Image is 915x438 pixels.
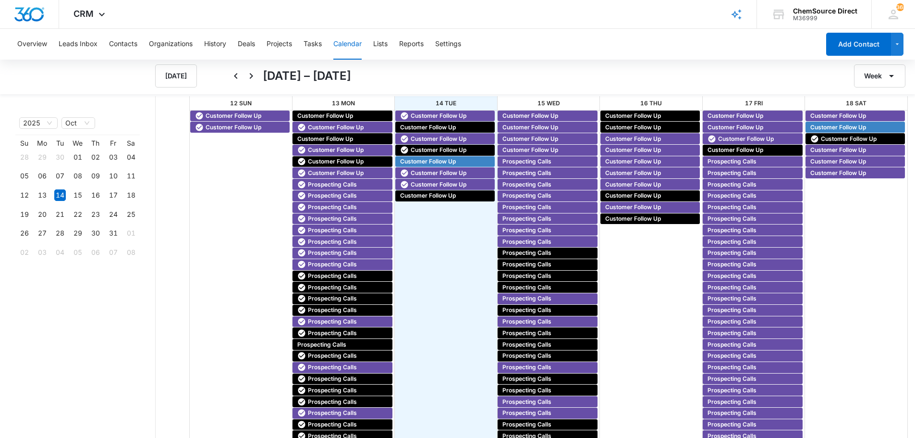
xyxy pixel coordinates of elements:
span: Prospecting Calls [708,169,756,177]
td: 2025-11-07 [104,243,122,262]
td: 2025-11-01 [122,224,140,243]
div: notifications count [896,3,904,11]
div: Prospecting Calls [705,180,800,189]
span: Prospecting Calls [708,294,756,303]
div: Customer Follow Up [603,203,697,212]
span: Prospecting Calls [308,272,357,280]
span: Prospecting Calls [308,294,357,303]
span: Customer Follow Up [605,169,661,177]
td: 2025-09-30 [51,148,69,167]
span: Customer Follow Up [297,112,353,120]
div: Prospecting Calls [295,317,390,326]
div: 07 [54,170,66,182]
div: 19 [19,209,30,220]
span: Prospecting Calls [708,238,756,246]
button: Add Contact [826,33,891,56]
td: 2025-10-16 [86,186,104,205]
div: Prospecting Calls [705,169,800,177]
div: 22 [72,209,84,220]
span: Customer Follow Up [308,123,364,132]
span: Prospecting Calls [308,226,357,235]
div: Customer Follow Up [500,146,595,154]
span: Customer Follow Up [810,169,866,177]
div: Prospecting Calls [295,203,390,212]
span: 18 Sat [846,100,866,107]
td: 2025-11-05 [69,243,86,262]
div: account id [793,15,857,22]
div: 11 [125,170,137,182]
div: 15 [72,189,84,201]
div: Customer Follow Up [295,123,390,132]
button: Back [228,68,244,84]
div: 29 [72,227,84,239]
span: Customer Follow Up [502,123,558,132]
div: Prospecting Calls [500,157,595,166]
div: Customer Follow Up [398,135,492,143]
div: 31 [108,227,119,239]
span: Customer Follow Up [821,135,877,143]
span: Customer Follow Up [708,146,763,154]
span: Prospecting Calls [502,226,551,235]
span: Customer Follow Up [206,123,261,132]
td: 2025-10-11 [122,167,140,186]
div: Prospecting Calls [705,294,800,303]
div: Prospecting Calls [500,238,595,246]
div: 01 [125,227,137,239]
div: Customer Follow Up [808,169,903,177]
div: Customer Follow Up [193,112,287,120]
div: 03 [108,151,119,163]
span: Customer Follow Up [400,191,456,200]
span: Prospecting Calls [708,214,756,223]
div: 16 [90,189,101,201]
div: Prospecting Calls [500,294,595,303]
div: Customer Follow Up [295,112,390,120]
div: Customer Follow Up [808,157,903,166]
span: Customer Follow Up [411,180,466,189]
div: Prospecting Calls [500,214,595,223]
span: Prospecting Calls [502,157,551,166]
span: 2025 [23,118,54,128]
div: 08 [125,247,137,258]
th: We [69,139,86,148]
div: Prospecting Calls [705,157,800,166]
td: 2025-11-03 [33,243,51,262]
div: Customer Follow Up [295,135,390,143]
span: Customer Follow Up [206,112,261,120]
div: Prospecting Calls [500,226,595,235]
div: Customer Follow Up [603,180,697,189]
div: Customer Follow Up [705,146,800,154]
span: Prospecting Calls [502,283,551,292]
span: Prospecting Calls [502,329,551,338]
div: Prospecting Calls [500,203,595,212]
div: Customer Follow Up [295,169,390,177]
div: Customer Follow Up [603,123,697,132]
span: Prospecting Calls [502,214,551,223]
div: Prospecting Calls [500,317,595,326]
span: Customer Follow Up [411,135,466,143]
div: 03 [37,247,48,258]
div: Customer Follow Up [295,146,390,154]
div: 01 [72,151,84,163]
div: Customer Follow Up [808,123,903,132]
button: Reports [399,29,424,60]
div: Customer Follow Up [398,180,492,189]
div: Prospecting Calls [500,191,595,200]
div: 09 [90,170,101,182]
div: Prospecting Calls [705,238,800,246]
span: Prospecting Calls [708,260,756,269]
span: 16 Thu [640,100,662,107]
span: Customer Follow Up [308,169,364,177]
div: 05 [72,247,84,258]
td: 2025-10-19 [15,205,33,224]
div: Prospecting Calls [500,249,595,257]
span: Prospecting Calls [308,238,357,246]
div: Customer Follow Up [193,123,287,132]
div: 14 [54,189,66,201]
div: 24 [108,209,119,220]
div: Customer Follow Up [603,146,697,154]
div: 13 [37,189,48,201]
td: 2025-11-02 [15,243,33,262]
span: Customer Follow Up [708,112,763,120]
div: Customer Follow Up [603,169,697,177]
span: 13 Mon [332,100,355,107]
